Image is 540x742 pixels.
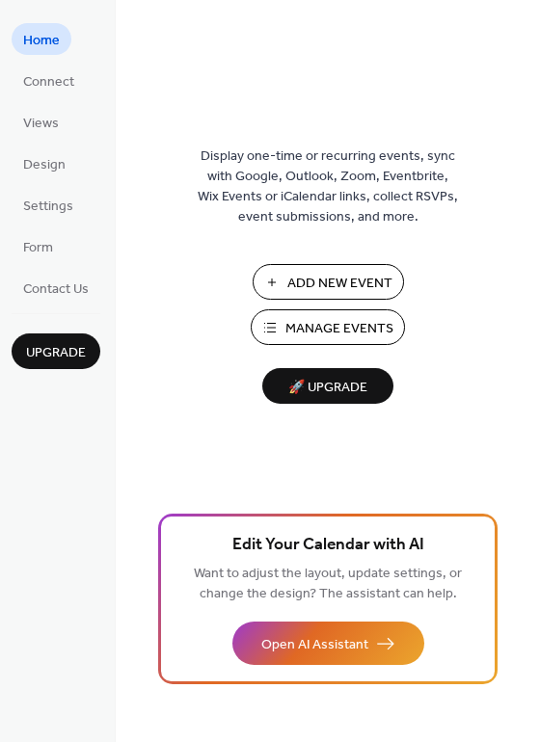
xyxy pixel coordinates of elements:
[232,622,424,665] button: Open AI Assistant
[26,343,86,363] span: Upgrade
[12,23,71,55] a: Home
[23,155,66,175] span: Design
[253,264,404,300] button: Add New Event
[274,375,382,401] span: 🚀 Upgrade
[23,72,74,93] span: Connect
[12,189,85,221] a: Settings
[12,333,100,369] button: Upgrade
[23,114,59,134] span: Views
[194,561,462,607] span: Want to adjust the layout, update settings, or change the design? The assistant can help.
[285,319,393,339] span: Manage Events
[287,274,392,294] span: Add New Event
[12,147,77,179] a: Design
[262,368,393,404] button: 🚀 Upgrade
[12,230,65,262] a: Form
[232,532,424,559] span: Edit Your Calendar with AI
[12,106,70,138] a: Views
[198,146,458,227] span: Display one-time or recurring events, sync with Google, Outlook, Zoom, Eventbrite, Wix Events or ...
[23,238,53,258] span: Form
[251,309,405,345] button: Manage Events
[12,272,100,304] a: Contact Us
[23,197,73,217] span: Settings
[12,65,86,96] a: Connect
[23,31,60,51] span: Home
[23,279,89,300] span: Contact Us
[261,635,368,655] span: Open AI Assistant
